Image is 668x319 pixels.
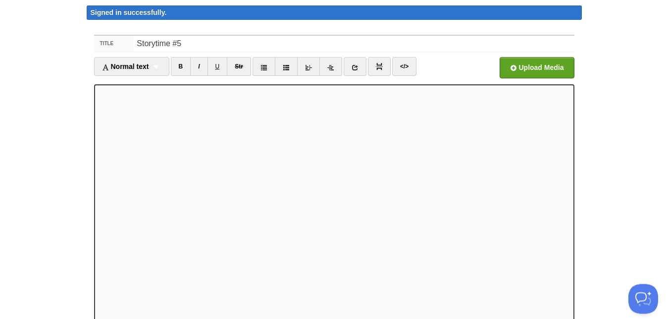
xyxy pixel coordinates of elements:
del: Str [235,64,243,70]
label: Title [94,36,134,52]
img: pagebreak-icon.png [376,64,383,70]
a: </> [392,58,416,76]
iframe: Help Scout Beacon - Open [628,284,658,314]
a: B [171,58,191,76]
span: Normal text [102,63,149,71]
div: Signed in successfully. [87,6,582,20]
a: Str [227,58,251,76]
a: U [207,58,228,76]
a: I [190,58,207,76]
